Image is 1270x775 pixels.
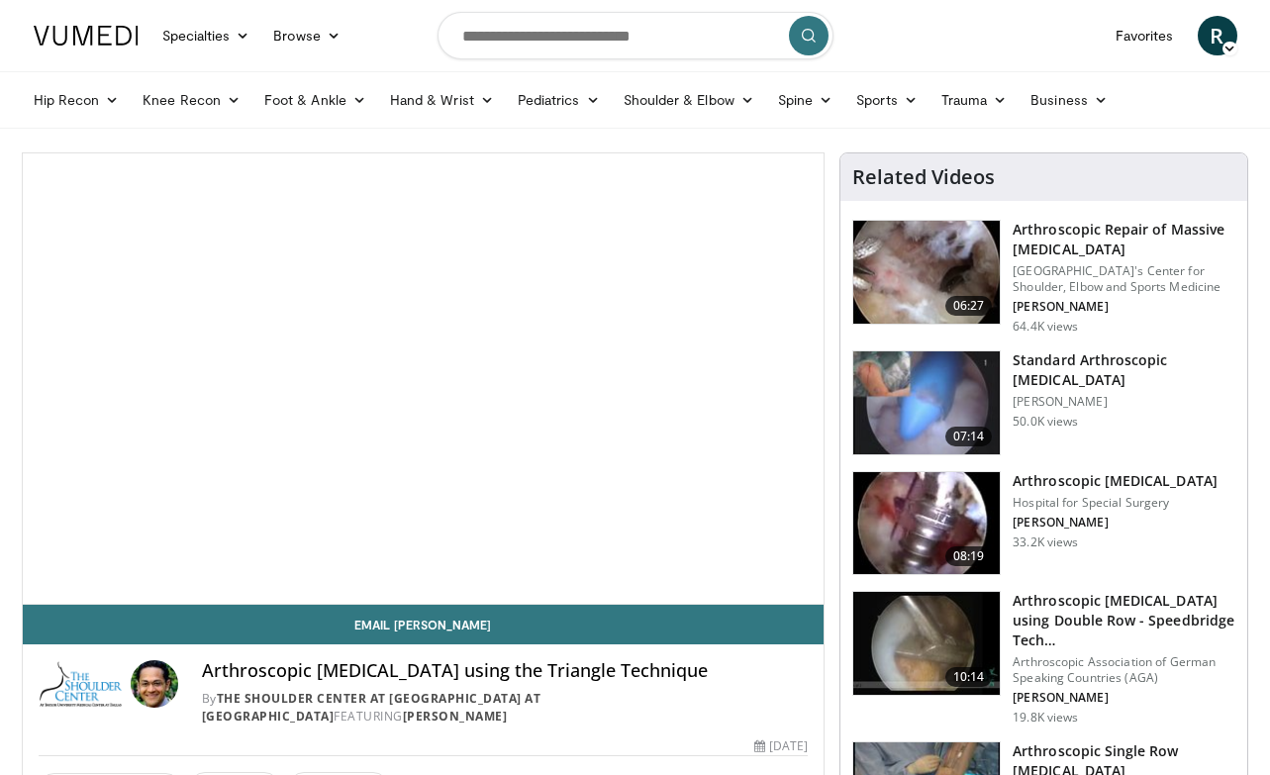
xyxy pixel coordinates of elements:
[1013,495,1218,511] p: Hospital for Special Surgery
[34,26,139,46] img: VuMedi Logo
[506,80,612,120] a: Pediatrics
[252,80,378,120] a: Foot & Ankle
[1013,591,1235,650] h3: Arthroscopic [MEDICAL_DATA] using Double Row - Speedbridge Tech…
[853,221,1000,324] img: 281021_0002_1.png.150x105_q85_crop-smart_upscale.jpg
[754,737,808,755] div: [DATE]
[1013,515,1218,531] p: [PERSON_NAME]
[1013,534,1078,550] p: 33.2K views
[1013,220,1235,259] h3: Arthroscopic Repair of Massive [MEDICAL_DATA]
[22,80,132,120] a: Hip Recon
[202,660,808,682] h4: Arthroscopic [MEDICAL_DATA] using the Triangle Technique
[1013,319,1078,335] p: 64.4K views
[1013,263,1235,295] p: [GEOGRAPHIC_DATA]'s Center for Shoulder, Elbow and Sports Medicine
[852,350,1235,455] a: 07:14 Standard Arthroscopic [MEDICAL_DATA] [PERSON_NAME] 50.0K views
[23,605,825,644] a: Email [PERSON_NAME]
[1013,350,1235,390] h3: Standard Arthroscopic [MEDICAL_DATA]
[852,220,1235,335] a: 06:27 Arthroscopic Repair of Massive [MEDICAL_DATA] [GEOGRAPHIC_DATA]'s Center for Shoulder, Elbo...
[202,690,541,725] a: The Shoulder Center at [GEOGRAPHIC_DATA] at [GEOGRAPHIC_DATA]
[1013,414,1078,430] p: 50.0K views
[945,667,993,687] span: 10:14
[852,471,1235,576] a: 08:19 Arthroscopic [MEDICAL_DATA] Hospital for Special Surgery [PERSON_NAME] 33.2K views
[1104,16,1186,55] a: Favorites
[929,80,1020,120] a: Trauma
[261,16,352,55] a: Browse
[853,592,1000,695] img: 289923_0003_1.png.150x105_q85_crop-smart_upscale.jpg
[853,351,1000,454] img: 38854_0000_3.png.150x105_q85_crop-smart_upscale.jpg
[1013,471,1218,491] h3: Arthroscopic [MEDICAL_DATA]
[844,80,929,120] a: Sports
[612,80,766,120] a: Shoulder & Elbow
[131,80,252,120] a: Knee Recon
[852,165,995,189] h4: Related Videos
[945,296,993,316] span: 06:27
[1013,690,1235,706] p: [PERSON_NAME]
[131,660,178,708] img: Avatar
[1013,654,1235,686] p: Arthroscopic Association of German Speaking Countries (AGA)
[438,12,833,59] input: Search topics, interventions
[1198,16,1237,55] a: R
[945,546,993,566] span: 08:19
[1013,299,1235,315] p: [PERSON_NAME]
[945,427,993,446] span: 07:14
[1019,80,1120,120] a: Business
[853,472,1000,575] img: 10051_3.png.150x105_q85_crop-smart_upscale.jpg
[766,80,844,120] a: Spine
[378,80,506,120] a: Hand & Wrist
[852,591,1235,726] a: 10:14 Arthroscopic [MEDICAL_DATA] using Double Row - Speedbridge Tech… Arthroscopic Association o...
[403,708,508,725] a: [PERSON_NAME]
[202,690,808,726] div: By FEATURING
[1013,710,1078,726] p: 19.8K views
[150,16,262,55] a: Specialties
[23,153,825,605] video-js: Video Player
[39,660,123,708] img: The Shoulder Center at Baylor University Medical Center at Dallas
[1013,394,1235,410] p: [PERSON_NAME]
